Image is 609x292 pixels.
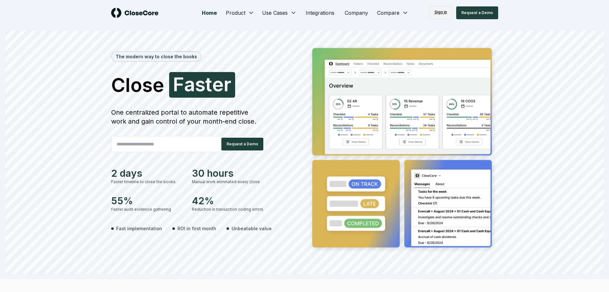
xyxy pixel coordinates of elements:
span: ROI in first month [177,225,216,232]
span: Product [226,9,245,17]
button: Request a Demo [221,138,263,150]
div: 55% [111,195,184,207]
a: Integrations [300,6,340,19]
div: One centralized portal to automate repetitive work and gain control of your month-end close. [111,108,265,126]
div: 30 hours [192,167,265,179]
div: 2 days [111,167,184,179]
span: Fast implementation [116,225,162,232]
a: Sign in [429,6,452,19]
span: F [173,75,184,94]
div: Reduction in transaction coding errors [192,207,265,212]
button: Use Cases [258,6,300,19]
span: a [184,75,195,94]
img: Jumbotron [307,44,498,254]
span: r [224,75,231,94]
button: Product [222,6,258,19]
div: Faster timeline to close the books [111,179,184,185]
span: t [205,75,212,94]
div: Faster audit evidence gathering [111,207,184,212]
div: 42% [192,195,265,207]
span: Unbeatable value [232,225,272,232]
a: Company [340,6,373,19]
div: The modern way to close the books [112,52,201,61]
span: s [195,75,205,94]
a: Home [197,6,222,19]
button: Compare [373,6,412,19]
img: logo [111,8,159,18]
span: Use Cases [262,9,288,17]
span: Close [111,75,164,94]
div: Manual work eliminated every close [192,179,265,185]
button: Request a Demo [456,6,498,19]
span: e [212,75,224,94]
span: Compare [377,9,399,17]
